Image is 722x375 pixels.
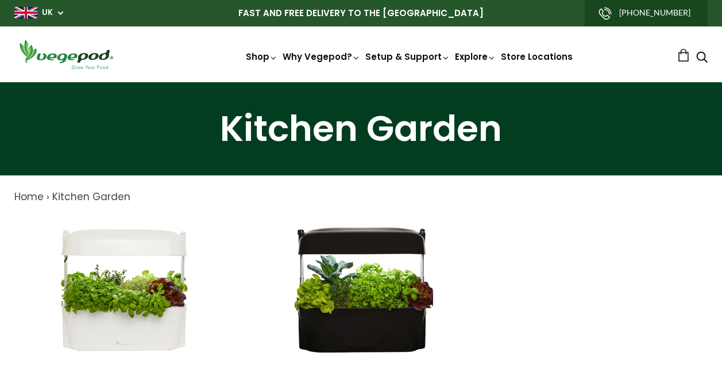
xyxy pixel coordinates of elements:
[14,7,37,18] img: gb_large.png
[14,190,44,204] a: Home
[501,51,573,63] a: Store Locations
[365,51,450,63] a: Setup & Support
[52,216,196,360] img: Kitchen Garden White
[47,190,49,204] span: ›
[52,190,130,204] a: Kitchen Garden
[14,38,118,71] img: Vegepod
[455,51,496,63] a: Explore
[696,52,708,64] a: Search
[283,51,361,63] a: Why Vegepod?
[14,190,708,205] nav: breadcrumbs
[42,7,53,18] a: UK
[14,111,708,147] h1: Kitchen Garden
[289,216,433,360] img: Kitchen Garden Black
[246,51,278,63] a: Shop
